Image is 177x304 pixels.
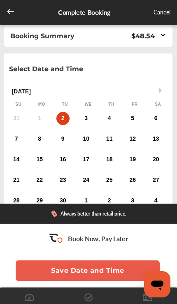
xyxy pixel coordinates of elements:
[33,194,46,207] div: Choose Monday, September 29th, 2025
[79,112,93,125] div: Choose Wednesday, September 3rd, 2025
[154,102,162,107] div: Sa
[154,7,170,18] div: Cancel
[10,112,23,125] div: Not available Sunday, August 31st, 2025
[149,194,163,207] div: Choose Saturday, October 4th, 2025
[14,102,22,107] div: Su
[33,174,46,187] div: Choose Monday, September 22nd, 2025
[56,174,70,187] div: Choose Tuesday, September 23rd, 2025
[51,210,57,217] img: dollor_label_vector.a70140d1.svg
[79,194,93,207] div: Choose Wednesday, October 1st, 2025
[103,132,116,146] div: Choose Thursday, September 11th, 2025
[79,153,93,166] div: Choose Wednesday, September 17th, 2025
[10,153,23,166] div: Choose Sunday, September 14th, 2025
[79,174,93,187] div: Choose Wednesday, September 24th, 2025
[103,153,116,166] div: Choose Thursday, September 18th, 2025
[131,32,155,40] div: $48.54
[126,153,139,166] div: Choose Friday, September 19th, 2025
[126,174,139,187] div: Choose Friday, September 26th, 2025
[107,102,115,107] div: Th
[7,88,170,95] div: [DATE]
[10,132,23,146] div: Choose Sunday, September 7th, 2025
[159,88,164,93] button: Next Month
[10,32,75,40] span: Booking Summary
[56,112,70,125] div: Choose Tuesday, September 2nd, 2025
[149,174,163,187] div: Choose Saturday, September 27th, 2025
[149,132,163,146] div: Choose Saturday, September 13th, 2025
[103,112,116,125] div: Choose Thursday, September 4th, 2025
[126,132,139,146] div: Choose Friday, September 12th, 2025
[149,112,163,125] div: Choose Saturday, September 6th, 2025
[16,260,160,281] button: Save Date and Time
[68,234,128,243] p: Book Now, Pay Later
[144,271,170,297] iframe: Button to launch messaging window
[126,194,139,207] div: Choose Friday, October 3rd, 2025
[33,132,46,146] div: Choose Monday, September 8th, 2025
[33,153,46,166] div: Choose Monday, September 15th, 2025
[10,174,23,187] div: Choose Sunday, September 21st, 2025
[56,153,70,166] div: Choose Tuesday, September 16th, 2025
[9,65,83,73] p: Select Date and Time
[103,174,116,187] div: Choose Thursday, September 25th, 2025
[10,194,23,207] div: Choose Sunday, September 28th, 2025
[126,112,139,125] div: Choose Friday, September 5th, 2025
[58,7,110,18] div: Complete Booking
[5,110,168,209] div: month 2025-09
[33,112,46,125] div: Not available Monday, September 1st, 2025
[79,132,93,146] div: Choose Wednesday, September 10th, 2025
[149,153,163,166] div: Choose Saturday, September 20th, 2025
[56,194,70,207] div: Choose Tuesday, September 30th, 2025
[103,194,116,207] div: Choose Thursday, October 2nd, 2025
[84,102,92,107] div: We
[61,102,69,107] div: Tu
[61,211,126,217] div: Always better than retail price.
[38,102,46,107] div: Mo
[56,132,70,146] div: Choose Tuesday, September 9th, 2025
[131,102,139,107] div: Fr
